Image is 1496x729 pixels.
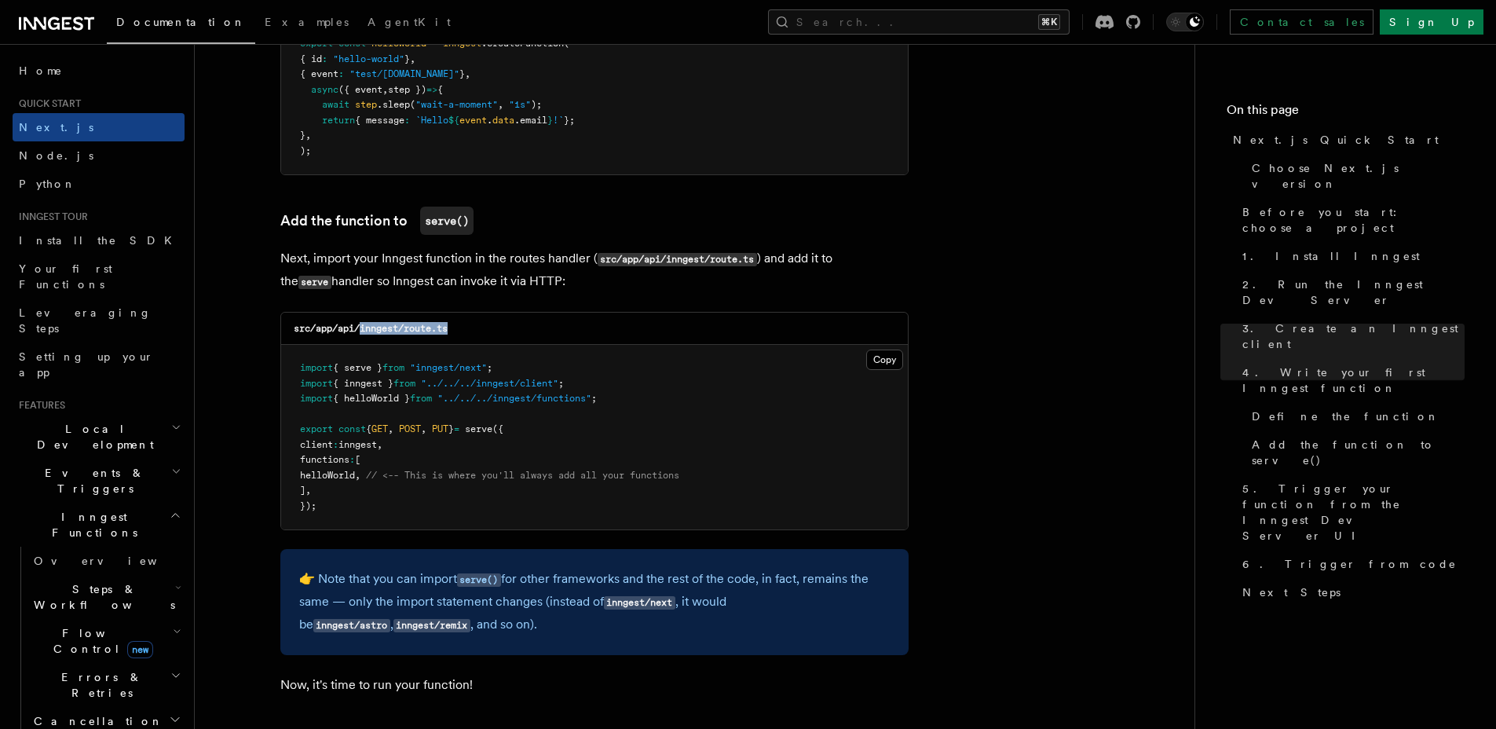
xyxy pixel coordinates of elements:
[19,121,93,134] span: Next.js
[27,713,163,729] span: Cancellation
[322,99,349,110] span: await
[294,323,448,334] code: src/app/api/inngest/route.ts
[300,393,333,404] span: import
[415,99,498,110] span: "wait-a-moment"
[19,262,112,291] span: Your first Functions
[426,84,437,95] span: =>
[1166,13,1204,31] button: Toggle dark mode
[13,399,65,412] span: Features
[127,641,153,658] span: new
[492,115,514,126] span: data
[371,423,388,434] span: GET
[300,454,349,465] span: functions
[13,415,185,459] button: Local Development
[255,5,358,42] a: Examples
[531,99,542,110] span: );
[420,207,474,235] code: serve()
[27,625,173,657] span: Flow Control
[421,423,426,434] span: ,
[300,53,322,64] span: { id
[27,663,185,707] button: Errors & Retries
[448,423,454,434] span: }
[13,97,81,110] span: Quick start
[404,53,410,64] span: }
[1242,481,1465,544] span: 5. Trigger your function from the Inngest Dev Server UI
[300,145,311,156] span: );
[1242,556,1457,572] span: 6. Trigger from code
[1227,126,1465,154] a: Next.js Quick Start
[1230,9,1373,35] a: Contact sales
[459,68,465,79] span: }
[333,439,338,450] span: :
[305,485,311,496] span: ,
[457,573,501,587] code: serve()
[1380,9,1483,35] a: Sign Up
[487,362,492,373] span: ;
[13,459,185,503] button: Events & Triggers
[421,378,558,389] span: "../../../inngest/client"
[598,253,757,266] code: src/app/api/inngest/route.ts
[300,439,333,450] span: client
[410,393,432,404] span: from
[1252,408,1439,424] span: Define the function
[13,255,185,299] a: Your first Functions
[509,99,531,110] span: "1s"
[13,57,185,85] a: Home
[591,393,597,404] span: ;
[382,84,388,95] span: ,
[322,115,355,126] span: return
[1242,204,1465,236] span: Before you start: choose a project
[349,68,459,79] span: "test/[DOMAIN_NAME]"
[300,500,316,511] span: });
[1236,314,1465,358] a: 3. Create an Inngest client
[454,423,459,434] span: =
[432,423,448,434] span: PUT
[366,470,679,481] span: // <-- This is where you'll always add all your functions
[1236,242,1465,270] a: 1. Install Inngest
[13,343,185,386] a: Setting up your app
[280,247,909,293] p: Next, import your Inngest function in the routes handler ( ) and add it to the handler so Inngest...
[1038,14,1060,30] kbd: ⌘K
[305,130,311,141] span: ,
[377,439,382,450] span: ,
[492,423,503,434] span: ({
[1236,578,1465,606] a: Next Steps
[410,99,415,110] span: (
[564,115,575,126] span: };
[338,68,344,79] span: :
[1236,550,1465,578] a: 6. Trigger from code
[280,207,474,235] a: Add the function toserve()
[355,99,377,110] span: step
[1242,248,1420,264] span: 1. Install Inngest
[13,226,185,255] a: Install the SDK
[399,423,421,434] span: POST
[355,470,360,481] span: ,
[558,378,564,389] span: ;
[338,423,366,434] span: const
[382,362,404,373] span: from
[553,115,564,126] span: !`
[1245,402,1465,430] a: Define the function
[448,115,459,126] span: ${
[355,115,404,126] span: { message
[300,485,305,496] span: ]
[300,378,333,389] span: import
[265,16,349,28] span: Examples
[13,509,170,540] span: Inngest Functions
[19,63,63,79] span: Home
[19,234,181,247] span: Install the SDK
[13,141,185,170] a: Node.js
[437,393,591,404] span: "../../../inngest/functions"
[313,619,390,632] code: inngest/astro
[13,299,185,343] a: Leveraging Steps
[388,423,393,434] span: ,
[459,115,487,126] span: event
[415,115,448,126] span: `Hello
[1242,364,1465,396] span: 4. Write your first Inngest function
[393,619,470,632] code: inngest/remix
[13,211,88,223] span: Inngest tour
[514,115,547,126] span: .email
[27,581,175,613] span: Steps & Workflows
[27,669,170,701] span: Errors & Retries
[311,84,338,95] span: async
